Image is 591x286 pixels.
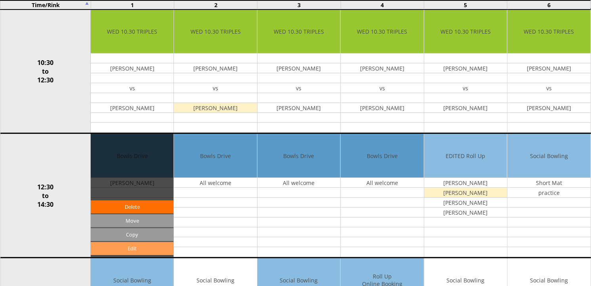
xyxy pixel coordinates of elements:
td: 1 [91,0,174,10]
td: [PERSON_NAME] [507,103,590,113]
td: vs [341,83,423,93]
td: practice [507,188,590,198]
td: WED 10.30 TRIPLES [507,10,590,53]
a: Delete [91,200,173,214]
td: 4 [341,0,424,10]
td: WED 10.30 TRIPLES [424,10,507,53]
td: All welcome [174,178,257,188]
td: [PERSON_NAME] [174,103,257,113]
input: Copy [91,228,173,241]
td: Time/Rink [0,0,91,10]
td: [PERSON_NAME] [257,103,340,113]
input: Move [91,214,173,227]
a: Edit [91,242,173,255]
td: Bowls Drive [257,134,340,178]
td: [PERSON_NAME] [424,63,507,73]
td: WED 10.30 TRIPLES [91,10,173,53]
td: Short Mat [507,178,590,188]
td: [PERSON_NAME] [341,63,423,73]
td: EDITED Roll Up [424,134,507,178]
td: [PERSON_NAME] [91,103,173,113]
td: All welcome [257,178,340,188]
td: vs [91,83,173,93]
td: vs [507,83,590,93]
td: WED 10.30 TRIPLES [341,10,423,53]
td: [PERSON_NAME] [424,103,507,113]
td: vs [257,83,340,93]
td: 5 [424,0,507,10]
td: All welcome [341,178,423,188]
td: 10:30 to 12:30 [0,9,91,133]
td: [PERSON_NAME] [91,63,173,73]
td: [PERSON_NAME] [174,63,257,73]
td: vs [424,83,507,93]
td: WED 10.30 TRIPLES [257,10,340,53]
td: [PERSON_NAME] [341,103,423,113]
td: vs [174,83,257,93]
td: [PERSON_NAME] [424,208,507,217]
td: [PERSON_NAME] [257,63,340,73]
td: 12:30 to 14:30 [0,133,91,258]
td: Social Bowling [507,134,590,178]
td: [PERSON_NAME] [424,198,507,208]
td: [PERSON_NAME] [424,188,507,198]
td: 6 [507,0,591,10]
td: WED 10.30 TRIPLES [174,10,257,53]
td: [PERSON_NAME] [424,178,507,188]
td: 3 [257,0,341,10]
td: [PERSON_NAME] [507,63,590,73]
td: Bowls Drive [341,134,423,178]
td: 2 [174,0,257,10]
td: Bowls Drive [174,134,257,178]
